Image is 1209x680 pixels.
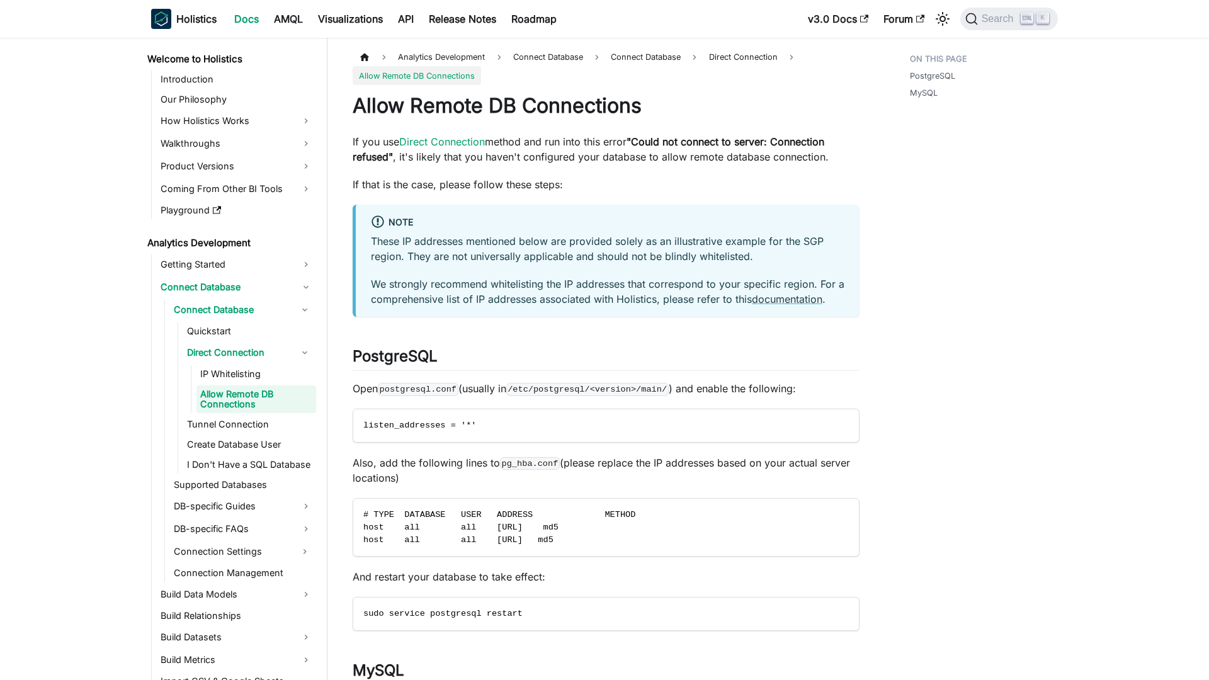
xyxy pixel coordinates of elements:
span: Connect Database [507,48,589,66]
p: These IP addresses mentioned below are provided solely as an illustrative example for the SGP reg... [371,234,844,264]
a: Build Relationships [157,607,316,625]
a: Connect Database [157,277,316,297]
a: Welcome to Holistics [144,50,316,68]
p: If you use method and run into this error , it's likely that you haven't configured your database... [353,134,860,164]
p: We strongly recommend whitelisting the IP addresses that correspond to your specific region. For ... [371,276,844,307]
a: AMQL [266,9,310,29]
span: # TYPE DATABASE USER ADDRESS METHOD [363,510,635,519]
a: Connection Management [170,564,316,582]
code: pg_hba.conf [500,457,560,470]
a: Coming From Other BI Tools [157,179,316,199]
button: Collapse sidebar category 'Direct Connection' [293,343,316,363]
h2: PostgreSQL [353,347,860,371]
a: Tunnel Connection [183,416,316,433]
h1: Allow Remote DB Connections [353,93,860,118]
a: Playground [157,201,316,219]
span: listen_addresses = '*' [363,421,476,430]
span: Analytics Development [392,48,491,66]
a: Analytics Development [144,234,316,252]
a: Direct Connection [183,343,293,363]
strong: "Could not connect to server: Connection refused" [353,135,824,163]
a: Allow Remote DB Connections [196,385,316,413]
nav: Breadcrumbs [353,48,860,85]
button: Collapse sidebar category 'Connect Database' [293,300,316,320]
b: Holistics [176,11,217,26]
a: Direct Connection [399,135,485,148]
a: Direct Connection [702,48,783,66]
span: Connect Database [611,52,681,62]
a: Connect Database [170,300,293,320]
a: documentation [752,293,822,305]
a: How Holistics Works [157,111,316,131]
a: Walkthroughs [157,133,316,154]
a: MySQL [910,87,938,99]
p: If that is the case, please follow these steps: [353,177,860,192]
span: host all all [URL] md5 [363,523,559,532]
p: And restart your database to take effect: [353,569,860,584]
span: Direct Connection [709,52,778,62]
a: Build Metrics [157,650,316,670]
a: Release Notes [421,9,504,29]
div: NOTE [371,215,844,231]
a: DB-specific Guides [170,496,316,516]
a: Product Versions [157,156,316,176]
a: Getting Started [157,254,316,275]
a: Quickstart [183,322,316,340]
button: Expand sidebar category 'Connection Settings' [293,541,316,562]
p: Also, add the following lines to (please replace the IP addresses based on your actual server loc... [353,455,860,485]
a: Home page [353,48,377,66]
a: I Don't Have a SQL Database [183,456,316,473]
a: Connection Settings [170,541,293,562]
p: Open (usually in ) and enable the following: [353,381,860,396]
code: postgresql.conf [378,383,458,395]
button: Search (Ctrl+K) [960,8,1058,30]
a: Visualizations [310,9,390,29]
a: API [390,9,421,29]
kbd: K [1036,13,1049,24]
a: DB-specific FAQs [170,519,316,539]
span: sudo service postgresql restart [363,609,523,618]
a: HolisticsHolistics [151,9,217,29]
a: PostgreSQL [910,70,955,82]
a: Build Data Models [157,584,316,604]
img: Holistics [151,9,171,29]
a: Build Datasets [157,627,316,647]
nav: Docs sidebar [139,38,327,680]
a: v3.0 Docs [800,9,876,29]
a: Docs [227,9,266,29]
button: Switch between dark and light mode (currently light mode) [933,9,953,29]
a: Forum [876,9,932,29]
a: Our Philosophy [157,91,316,108]
span: Allow Remote DB Connections [353,66,481,84]
a: IP Whitelisting [196,365,316,383]
span: Search [978,13,1021,25]
code: /etc/postgresql/<version>/main/ [506,383,669,395]
a: Introduction [157,71,316,88]
span: host all all [URL] md5 [363,535,553,545]
a: Connect Database [604,48,687,66]
a: Create Database User [183,436,316,453]
a: Roadmap [504,9,564,29]
a: Supported Databases [170,476,316,494]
